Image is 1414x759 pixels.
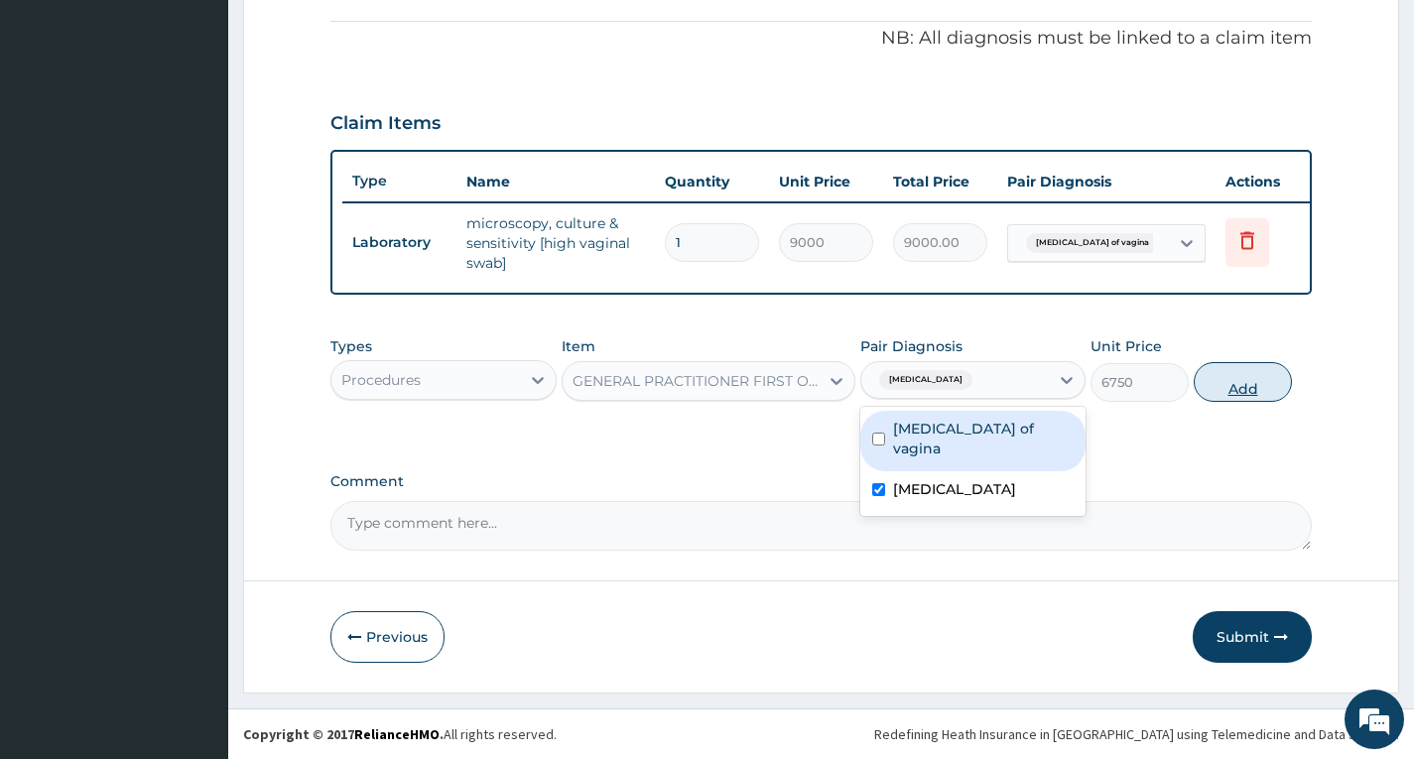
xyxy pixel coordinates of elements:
div: Minimize live chat window [325,10,373,58]
span: [MEDICAL_DATA] [879,370,972,390]
textarea: Type your message and hit 'Enter' [10,542,378,611]
th: Name [456,162,655,201]
th: Quantity [655,162,769,201]
label: [MEDICAL_DATA] [893,479,1016,499]
label: Comment [330,473,1312,490]
div: GENERAL PRACTITIONER FIRST OUTPATIENT CONSULTATION [573,371,822,391]
div: Procedures [341,370,421,390]
div: Redefining Heath Insurance in [GEOGRAPHIC_DATA] using Telemedicine and Data Science! [874,724,1399,744]
th: Total Price [883,162,997,201]
span: We're online! [115,250,274,450]
label: Types [330,338,372,355]
td: Laboratory [342,224,456,261]
label: Item [562,336,595,356]
th: Type [342,163,456,199]
a: RelianceHMO [354,725,440,743]
button: Submit [1193,611,1312,663]
td: microscopy, culture & sensitivity [high vaginal swab] [456,203,655,283]
th: Unit Price [769,162,883,201]
th: Actions [1216,162,1315,201]
p: NB: All diagnosis must be linked to a claim item [330,26,1312,52]
button: Add [1194,362,1292,402]
span: [MEDICAL_DATA] of vagina [1026,233,1159,253]
label: [MEDICAL_DATA] of vagina [893,419,1074,458]
button: Previous [330,611,445,663]
strong: Copyright © 2017 . [243,725,444,743]
img: d_794563401_company_1708531726252_794563401 [37,99,80,149]
footer: All rights reserved. [228,708,1414,759]
th: Pair Diagnosis [997,162,1216,201]
label: Pair Diagnosis [860,336,963,356]
h3: Claim Items [330,113,441,135]
label: Unit Price [1091,336,1162,356]
div: Chat with us now [103,111,333,137]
